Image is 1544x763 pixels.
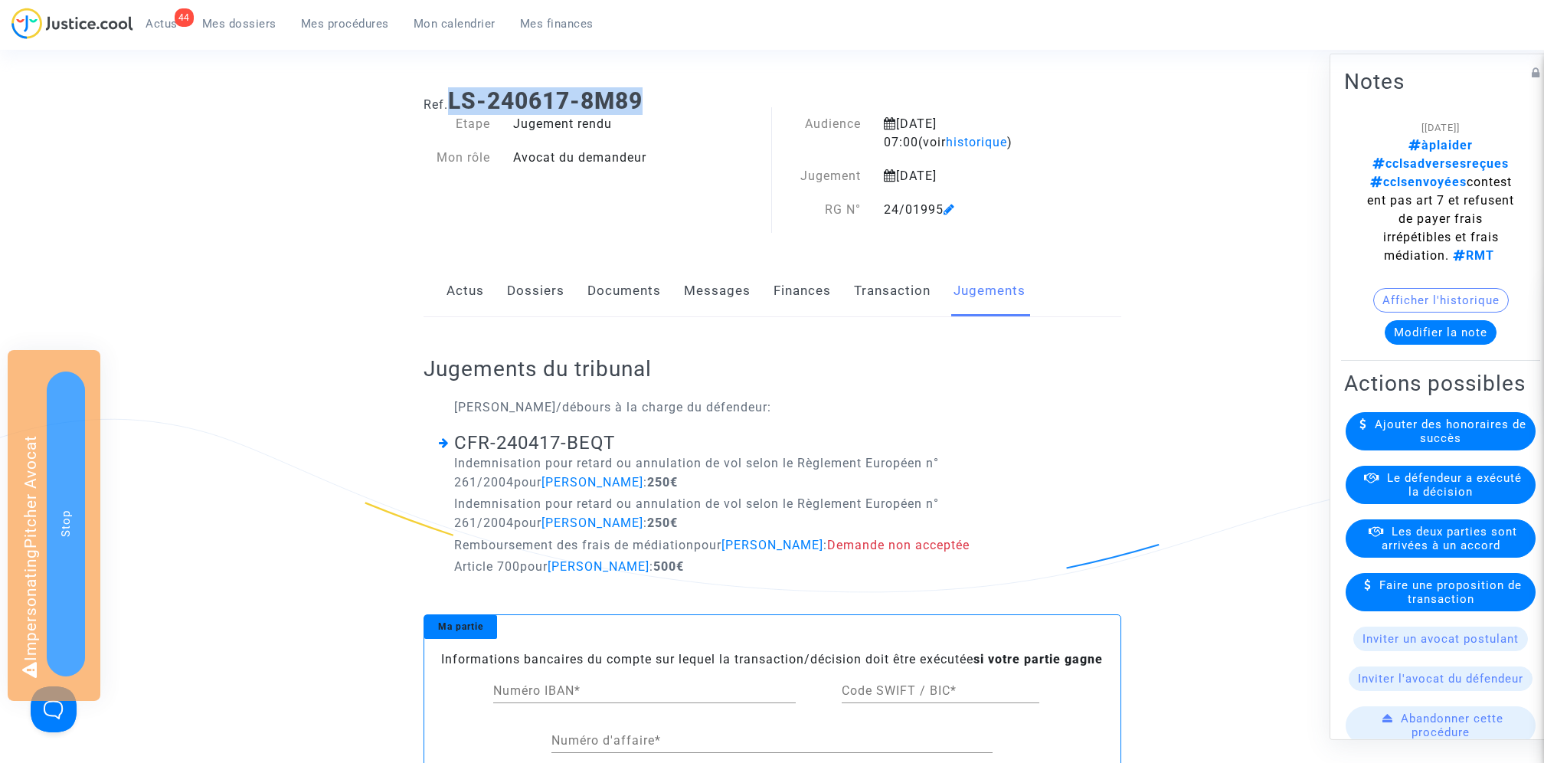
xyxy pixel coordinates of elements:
a: 44Actus [133,12,190,35]
iframe: Help Scout Beacon - Open [31,686,77,732]
span: Stop [59,510,73,537]
span: pour [514,475,643,490]
a: Mes dossiers [190,12,289,35]
a: Mes finances [508,12,606,35]
span: àplaider [1408,138,1473,152]
button: Stop [47,372,85,676]
div: [DATE] 07:00 [872,115,1072,152]
span: [PERSON_NAME] [541,475,643,490]
span: Inviter un avocat postulant [1362,632,1519,646]
div: RG N° [772,201,872,219]
span: [PERSON_NAME] [541,516,643,530]
a: Dossiers [507,266,564,316]
span: historique [946,135,1007,149]
a: Transaction [854,266,931,316]
h2: Actions possibles [1344,370,1537,397]
div: Avocat du demandeur [502,149,772,167]
a: Documents [587,266,661,316]
div: Impersonating [8,350,100,701]
div: 24/01995 [872,201,1072,219]
span: Mes finances [520,17,594,31]
span: Demande non acceptée [827,538,970,552]
button: Afficher l'historique [1373,288,1509,313]
span: pour [514,516,643,530]
div: Mon rôle [412,149,502,167]
div: Jugement [772,167,872,185]
a: Mes procédures [289,12,401,35]
b: LS-240617-8M89 [448,87,643,114]
span: Ref. [424,97,448,112]
span: (voir ) [918,135,1012,149]
span: pour [694,538,823,552]
button: Modifier la note [1385,320,1497,345]
p: Indemnisation pour retard ou annulation de vol selon le Règlement Européen n° 261/2004 : [454,494,1106,532]
span: cclsadversesreçues [1372,156,1509,171]
span: Informations bancaires du compte sur lequel la transaction/décision doit être exécutée [441,652,1103,666]
div: Audience [772,115,872,152]
a: Jugements [954,266,1026,316]
p: [PERSON_NAME]/débours à la charge du défendeur : [454,398,1106,417]
div: [DATE] [872,167,1072,185]
span: cclsenvoyées [1370,175,1467,189]
span: Mes procédures [301,17,389,31]
p: Article 700 : [454,557,1106,576]
span: Inviter l'avocat du défendeur [1358,672,1523,686]
span: [PERSON_NAME] [548,559,649,574]
span: Abandonner cette procédure [1401,712,1503,739]
span: Les deux parties sont arrivées à un accord [1382,525,1517,552]
span: [PERSON_NAME] [721,538,823,552]
span: Mon calendrier [414,17,496,31]
span: Faire une proposition de transaction [1379,578,1522,606]
b: si votre partie gagne [973,652,1103,666]
div: Jugement rendu [502,115,772,133]
a: CFR-240417-BEQT [454,432,615,454]
span: RMT [1449,248,1494,263]
h2: Jugements du tribunal [424,355,1121,382]
img: jc-logo.svg [11,8,133,39]
p: Remboursement des frais de médiation : [454,535,1106,555]
b: 250€ [647,475,678,490]
span: pour [520,559,649,574]
a: Actus [447,266,484,316]
span: contestent pas art 7 et refusent de payer frais irrépétibles et frais médiation. [1367,138,1514,263]
div: 44 [175,8,194,27]
span: Ajouter des honoraires de succès [1375,418,1526,445]
div: Ma partie [424,615,497,639]
a: Messages [684,266,751,316]
span: Mes dossiers [202,17,276,31]
p: Indemnisation pour retard ou annulation de vol selon le Règlement Européen n° 261/2004 : [454,454,1106,492]
h2: Notes [1344,68,1537,95]
b: 500€ [653,559,684,574]
b: 250€ [647,516,678,530]
span: Le défendeur a exécuté la décision [1387,471,1522,499]
span: Actus [146,17,178,31]
a: Finances [774,266,831,316]
div: Etape [412,115,502,133]
span: [[DATE]] [1421,122,1460,133]
a: Mon calendrier [401,12,508,35]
